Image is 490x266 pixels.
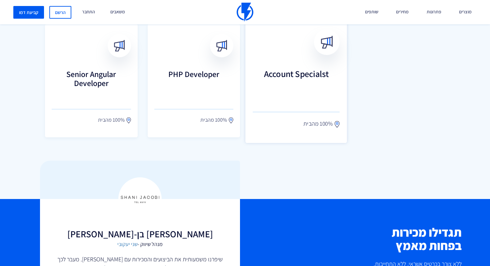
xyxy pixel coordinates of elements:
[321,36,334,49] img: broadcast.svg
[245,18,347,143] a: Account Specialst 100% מהבית
[335,121,340,128] img: location.svg
[200,116,227,124] span: 100% מהבית
[126,117,131,124] img: location.svg
[53,229,227,239] h3: [PERSON_NAME] בן-[PERSON_NAME]
[154,70,233,96] h3: PHP Developer
[117,241,138,248] a: שני יעקובי
[113,40,125,51] img: broadcast.svg
[250,226,462,253] h2: תגדילו מכירות בפחות מאמץ
[98,116,125,124] span: 100% מהבית
[118,177,162,221] img: Feedback
[45,24,137,137] a: Senior Angular Developer 100% מהבית
[13,6,44,19] a: קביעת דמו
[52,70,131,96] h3: Senior Angular Developer
[253,69,340,98] h3: Account Specialst
[229,117,233,124] img: location.svg
[303,119,333,128] span: 100% מהבית
[216,40,228,51] img: broadcast.svg
[148,24,240,137] a: PHP Developer 100% מהבית
[49,6,71,19] a: הרשם
[53,241,227,248] span: מנהל שיווק -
